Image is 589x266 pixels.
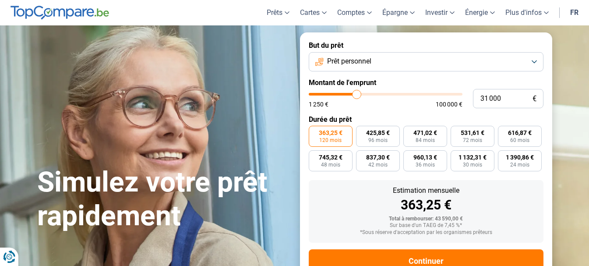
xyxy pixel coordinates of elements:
[463,138,482,143] span: 72 mois
[510,138,529,143] span: 60 mois
[319,138,342,143] span: 120 mois
[309,115,543,124] label: Durée du prêt
[533,95,536,103] span: €
[316,216,536,222] div: Total à rembourser: 43 590,00 €
[368,138,388,143] span: 96 mois
[316,199,536,212] div: 363,25 €
[416,138,435,143] span: 84 mois
[366,154,390,160] span: 837,30 €
[309,101,328,107] span: 1 250 €
[416,162,435,167] span: 36 mois
[319,154,342,160] span: 745,32 €
[309,41,543,50] label: But du prêt
[319,130,342,136] span: 363,25 €
[413,130,437,136] span: 471,02 €
[436,101,462,107] span: 100 000 €
[309,52,543,71] button: Prêt personnel
[461,130,484,136] span: 531,61 €
[327,57,371,66] span: Prêt personnel
[316,223,536,229] div: Sur base d'un TAEG de 7,45 %*
[316,230,536,236] div: *Sous réserve d'acceptation par les organismes prêteurs
[413,154,437,160] span: 960,13 €
[463,162,482,167] span: 30 mois
[506,154,534,160] span: 1 390,86 €
[11,6,109,20] img: TopCompare
[366,130,390,136] span: 425,85 €
[309,78,543,87] label: Montant de l'emprunt
[316,187,536,194] div: Estimation mensuelle
[510,162,529,167] span: 24 mois
[508,130,532,136] span: 616,87 €
[459,154,487,160] span: 1 132,31 €
[37,166,289,233] h1: Simulez votre prêt rapidement
[368,162,388,167] span: 42 mois
[321,162,340,167] span: 48 mois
